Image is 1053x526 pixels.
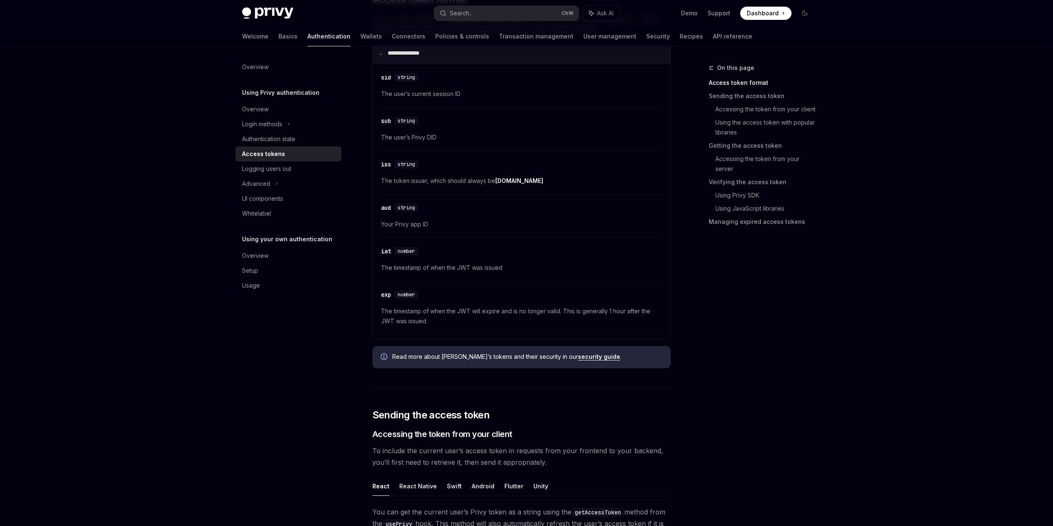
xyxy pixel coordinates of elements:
a: UI components [235,191,341,206]
a: Managing expired access tokens [709,215,818,228]
a: Accessing the token from your client [715,103,818,116]
div: Setup [242,266,258,276]
svg: Info [381,353,389,362]
div: Overview [242,104,269,114]
button: React Native [399,476,437,496]
span: On this page [717,63,754,73]
div: Access tokens [242,149,285,159]
a: Demo [681,9,698,17]
span: The user’s current session ID [381,89,662,99]
button: Swift [447,476,462,496]
div: Advanced [242,179,270,189]
a: Authentication [307,26,350,46]
span: Sending the access token [372,408,490,422]
span: number [398,248,415,255]
div: Authentication state [242,134,295,144]
span: Dashboard [747,9,779,17]
img: dark logo [242,7,293,19]
div: UI components [242,194,283,204]
h5: Using Privy authentication [242,88,319,98]
div: aud [381,204,391,212]
div: sub [381,117,391,125]
a: Sending the access token [709,89,818,103]
span: Read more about [PERSON_NAME]’s tokens and their security in our . [392,353,662,361]
a: Using Privy SDK [715,189,818,202]
span: Ctrl K [561,10,574,17]
a: [DOMAIN_NAME] [495,177,543,185]
div: iat [381,247,391,255]
a: Usage [235,278,341,293]
a: Dashboard [740,7,792,20]
a: Accessing the token from your server [715,152,818,175]
a: Authentication state [235,132,341,147]
span: The token issuer, which should always be [381,176,662,186]
button: Ask AI [583,6,619,21]
a: Overview [235,102,341,117]
span: The timestamp of when the JWT will expire and is no longer valid. This is generally 1 hour after ... [381,306,662,326]
a: Verifying the access token [709,175,818,189]
div: sid [381,73,391,82]
span: Ask AI [597,9,614,17]
a: Basics [278,26,297,46]
span: string [398,74,415,81]
a: Setup [235,263,341,278]
a: Policies & controls [435,26,489,46]
div: Whitelabel [242,209,271,219]
a: Welcome [242,26,269,46]
button: Android [472,476,494,496]
button: Unity [533,476,548,496]
a: Access token format [709,76,818,89]
a: Access tokens [235,147,341,161]
span: To include the current user’s access token in requests from your frontend to your backend, you’ll... [372,445,671,468]
a: Overview [235,60,341,74]
div: Search... [450,8,473,18]
a: Connectors [392,26,425,46]
h5: Using your own authentication [242,234,332,244]
code: getAccessToken [571,508,624,517]
span: number [398,291,415,298]
span: string [398,204,415,211]
button: React [372,476,389,496]
div: Login methods [242,119,282,129]
div: Usage [242,281,260,291]
span: Your Privy app ID [381,219,662,229]
a: security guide [578,353,620,360]
button: Search...CtrlK [434,6,579,21]
div: iss [381,160,391,168]
div: Overview [242,251,269,261]
span: string [398,161,415,168]
a: API reference [713,26,752,46]
a: Recipes [680,26,703,46]
a: Logging users out [235,161,341,176]
a: Transaction management [499,26,573,46]
button: Toggle dark mode [798,7,811,20]
button: Flutter [504,476,523,496]
a: Support [708,9,730,17]
a: Getting the access token [709,139,818,152]
span: string [398,118,415,124]
span: The timestamp of when the JWT was issued [381,263,662,273]
a: Wallets [360,26,382,46]
a: Using the access token with popular libraries [715,116,818,139]
a: Security [646,26,670,46]
a: Overview [235,248,341,263]
a: User management [583,26,636,46]
a: Whitelabel [235,206,341,221]
div: exp [381,291,391,299]
span: The user’s Privy DID [381,132,662,142]
a: Using JavaScript libraries [715,202,818,215]
span: Accessing the token from your client [372,428,512,440]
div: Overview [242,62,269,72]
div: Logging users out [242,164,291,174]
